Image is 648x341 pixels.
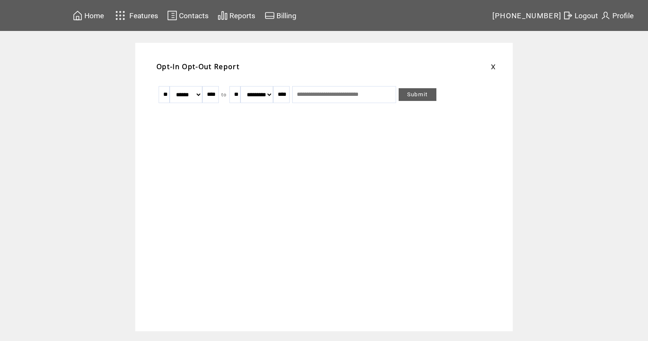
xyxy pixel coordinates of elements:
span: Features [129,11,158,20]
img: profile.svg [601,10,611,21]
img: contacts.svg [167,10,177,21]
span: Reports [229,11,255,20]
a: Home [71,9,105,22]
span: Opt-In Opt-Out Report [156,62,240,71]
span: Logout [575,11,598,20]
a: Contacts [166,9,210,22]
img: features.svg [113,8,128,22]
span: to [221,92,227,98]
span: Home [84,11,104,20]
a: Reports [216,9,257,22]
img: home.svg [73,10,83,21]
img: creidtcard.svg [265,10,275,21]
img: exit.svg [563,10,573,21]
span: Billing [277,11,296,20]
span: Contacts [179,11,209,20]
a: Billing [263,9,298,22]
a: Logout [561,9,599,22]
span: [PHONE_NUMBER] [492,11,562,20]
a: Features [112,7,159,24]
a: Profile [599,9,635,22]
img: chart.svg [218,10,228,21]
a: Submit [399,88,436,101]
span: Profile [612,11,634,20]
